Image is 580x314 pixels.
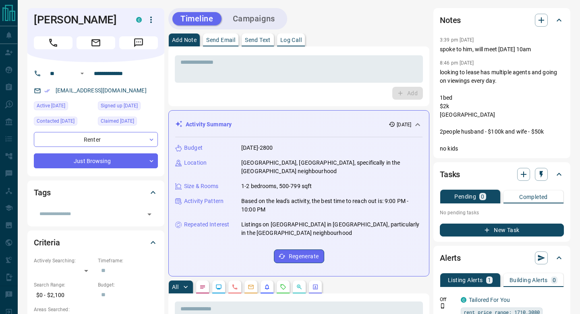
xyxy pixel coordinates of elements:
div: Wed Aug 06 2025 [34,101,94,113]
svg: Push Notification Only [440,303,445,309]
p: No pending tasks [440,207,564,219]
p: Send Email [206,37,235,43]
button: Timeline [172,12,222,25]
button: Open [77,69,87,78]
span: Email [77,36,115,49]
div: Criteria [34,233,158,252]
span: Active [DATE] [37,102,65,110]
svg: Opportunities [296,284,302,290]
span: Claimed [DATE] [101,117,134,125]
svg: Calls [232,284,238,290]
p: Actively Searching: [34,257,94,264]
div: Renter [34,132,158,147]
p: Pending [454,194,476,199]
p: Search Range: [34,281,94,289]
svg: Email Verified [44,88,50,94]
p: Add Note [172,37,197,43]
button: Regenerate [274,249,324,263]
p: Log Call [280,37,302,43]
p: 0 [553,277,556,283]
a: [EMAIL_ADDRESS][DOMAIN_NAME] [56,87,147,94]
svg: Notes [199,284,206,290]
p: Budget: [98,281,158,289]
p: Activity Pattern [184,197,224,205]
div: Tasks [440,165,564,184]
div: Activity Summary[DATE] [175,117,423,132]
p: Off [440,296,456,303]
button: Campaigns [225,12,283,25]
h2: Tags [34,186,50,199]
button: Open [144,209,155,220]
p: 3:39 pm [DATE] [440,37,474,43]
p: Location [184,159,207,167]
div: Mon Aug 26 2024 [98,117,158,128]
p: Listings on [GEOGRAPHIC_DATA] in [GEOGRAPHIC_DATA], particularly in the [GEOGRAPHIC_DATA] neighbo... [241,220,423,237]
svg: Listing Alerts [264,284,270,290]
p: Repeated Interest [184,220,229,229]
p: [DATE]-2800 [241,144,273,152]
p: [DATE] [397,121,411,128]
p: Building Alerts [510,277,548,283]
span: Contacted [DATE] [37,117,75,125]
p: Activity Summary [186,120,232,129]
p: Areas Searched: [34,306,158,313]
span: Message [119,36,158,49]
p: All [172,284,178,290]
p: 1-2 bedrooms, 500-799 sqft [241,182,312,190]
a: Tailored For You [469,297,510,303]
h2: Tasks [440,168,460,181]
p: 0 [481,194,484,199]
p: Listing Alerts [448,277,483,283]
h2: Notes [440,14,461,27]
svg: Requests [280,284,286,290]
div: condos.ca [136,17,142,23]
div: Fri Aug 08 2025 [34,117,94,128]
h2: Alerts [440,251,461,264]
p: Timeframe: [98,257,158,264]
p: spoke to him, will meet [DATE] 10am [440,45,564,54]
p: 1 [488,277,491,283]
p: Completed [519,194,548,200]
button: New Task [440,224,564,237]
svg: Agent Actions [312,284,319,290]
h2: Criteria [34,236,60,249]
div: Tags [34,183,158,202]
span: Call [34,36,72,49]
span: Signed up [DATE] [101,102,138,110]
p: Size & Rooms [184,182,219,190]
div: condos.ca [461,297,466,303]
h1: [PERSON_NAME] [34,13,124,26]
p: looking to lease has multiple agents and going on viewings every day. 1bed $2k [GEOGRAPHIC_DATA] ... [440,68,564,153]
div: Just Browsing [34,153,158,168]
p: 8:46 pm [DATE] [440,60,474,66]
p: Send Text [245,37,271,43]
svg: Emails [248,284,254,290]
div: Notes [440,10,564,30]
p: [GEOGRAPHIC_DATA], [GEOGRAPHIC_DATA], specifically in the [GEOGRAPHIC_DATA] neighbourhood [241,159,423,176]
p: $0 - $2,100 [34,289,94,302]
p: Budget [184,144,203,152]
div: Sat Aug 24 2024 [98,101,158,113]
div: Alerts [440,248,564,268]
svg: Lead Browsing Activity [215,284,222,290]
p: Based on the lead's activity, the best time to reach out is: 9:00 PM - 10:00 PM [241,197,423,214]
